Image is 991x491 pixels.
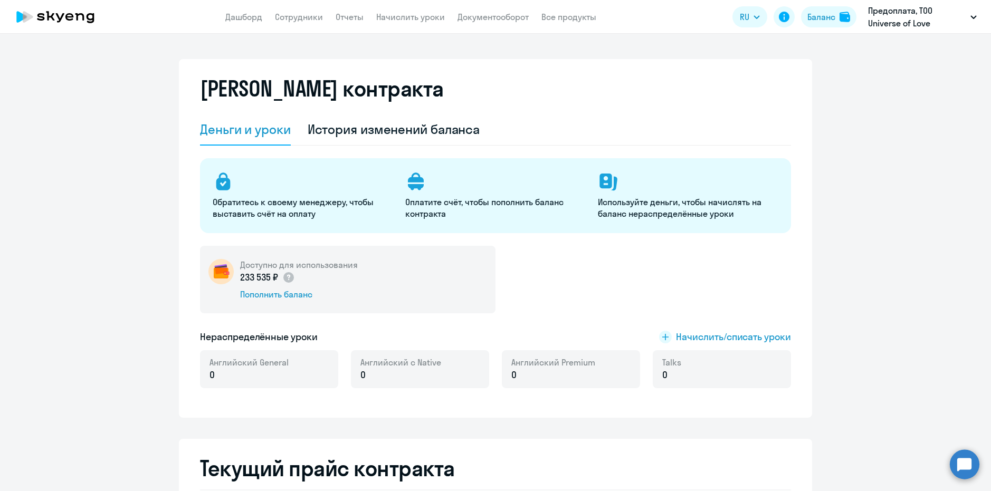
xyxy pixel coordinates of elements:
h2: Текущий прайс контракта [200,456,791,481]
div: История изменений баланса [308,121,480,138]
p: 233 535 ₽ [240,271,295,284]
span: 0 [662,368,668,382]
img: balance [840,12,850,22]
span: Английский с Native [360,357,441,368]
a: Начислить уроки [376,12,445,22]
button: Предоплата, ТОО Universe of Love (Универсе оф лове) [863,4,982,30]
button: Балансbalance [801,6,856,27]
a: Дашборд [225,12,262,22]
div: Баланс [807,11,835,23]
span: 0 [209,368,215,382]
h2: [PERSON_NAME] контракта [200,76,444,101]
a: Отчеты [336,12,364,22]
span: Talks [662,357,681,368]
span: Начислить/списать уроки [676,330,791,344]
h5: Доступно для использования [240,259,358,271]
div: Пополнить баланс [240,288,358,300]
span: Английский General [209,357,289,368]
a: Документооборот [458,12,529,22]
p: Используйте деньги, чтобы начислять на баланс нераспределённые уроки [598,196,778,219]
img: wallet-circle.png [208,259,234,284]
p: Оплатите счёт, чтобы пополнить баланс контракта [405,196,585,219]
span: RU [740,11,749,23]
div: Деньги и уроки [200,121,291,138]
p: Предоплата, ТОО Universe of Love (Универсе оф лове) [868,4,966,30]
span: 0 [360,368,366,382]
h5: Нераспределённые уроки [200,330,318,344]
p: Обратитесь к своему менеджеру, чтобы выставить счёт на оплату [213,196,393,219]
a: Все продукты [541,12,596,22]
span: Английский Premium [511,357,595,368]
a: Сотрудники [275,12,323,22]
button: RU [732,6,767,27]
span: 0 [511,368,517,382]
